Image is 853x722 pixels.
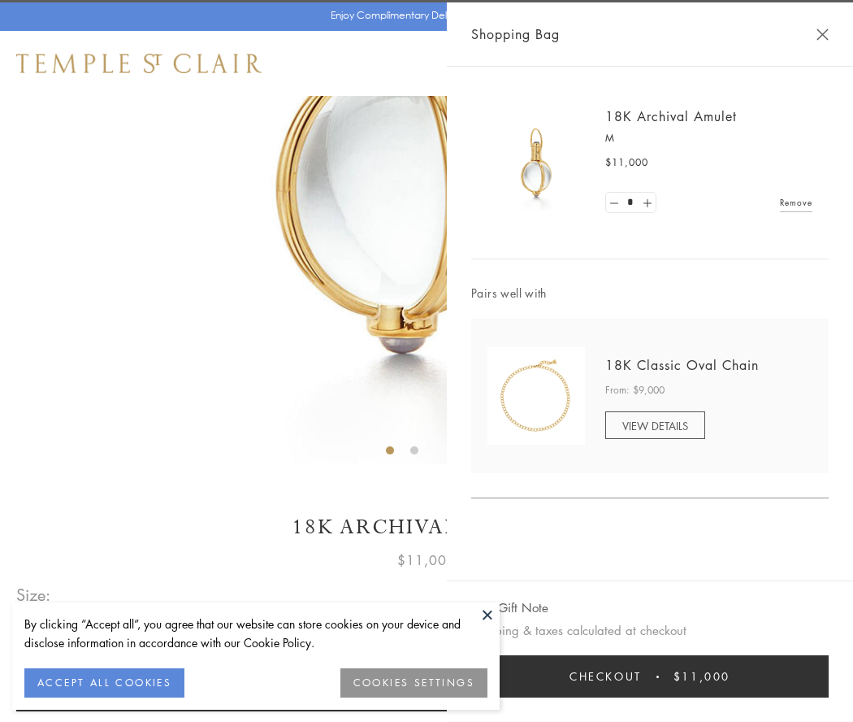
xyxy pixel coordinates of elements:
[673,668,730,685] span: $11,000
[605,107,737,125] a: 18K Archival Amulet
[16,54,262,73] img: Temple St. Clair
[605,382,665,398] span: From: $9,000
[487,347,585,445] img: N88865-OV18
[606,193,622,213] a: Set quantity to 0
[639,193,655,213] a: Set quantity to 2
[605,411,705,439] a: VIEW DETAILS
[780,194,812,211] a: Remove
[605,154,648,171] span: $11,000
[816,28,829,41] button: Close Shopping Bag
[471,24,560,45] span: Shopping Bag
[487,114,585,211] img: 18K Archival Amulet
[24,615,487,652] div: By clicking “Accept all”, you agree that our website can store cookies on your device and disclos...
[471,284,829,302] span: Pairs well with
[605,130,812,146] p: M
[471,655,829,698] button: Checkout $11,000
[16,513,837,541] h1: 18K Archival Amulet
[605,356,759,374] a: 18K Classic Oval Chain
[331,7,515,24] p: Enjoy Complimentary Delivery & Returns
[24,668,184,698] button: ACCEPT ALL COOKIES
[622,418,688,433] span: VIEW DETAILS
[569,668,642,685] span: Checkout
[16,581,52,608] span: Size:
[471,598,548,618] button: Add Gift Note
[471,620,829,641] p: Shipping & taxes calculated at checkout
[397,550,456,571] span: $11,000
[340,668,487,698] button: COOKIES SETTINGS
